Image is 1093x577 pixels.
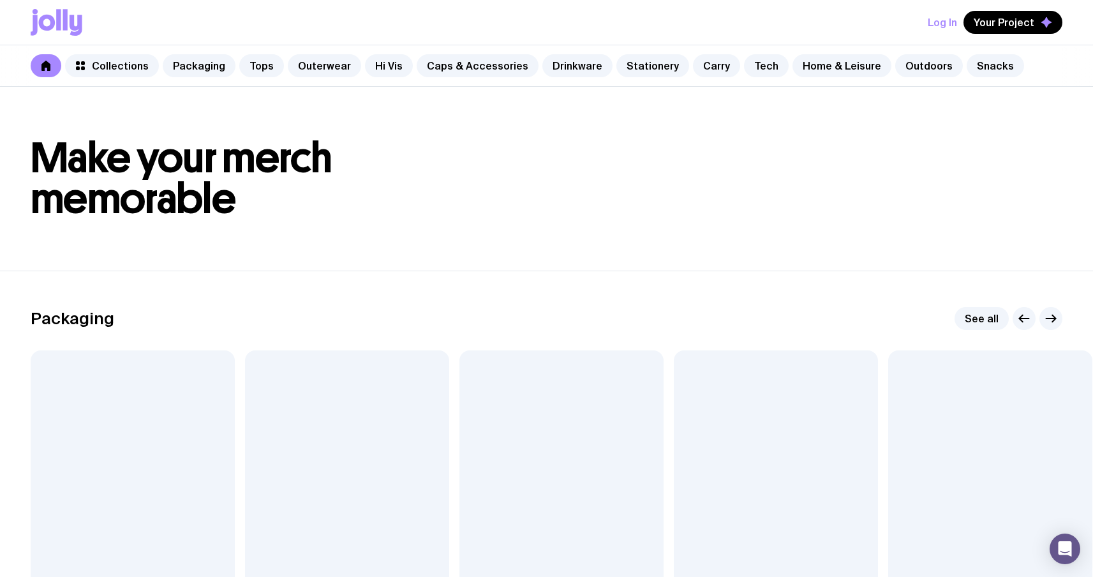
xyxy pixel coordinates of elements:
[616,54,689,77] a: Stationery
[31,309,114,328] h2: Packaging
[542,54,613,77] a: Drinkware
[65,54,159,77] a: Collections
[239,54,284,77] a: Tops
[417,54,539,77] a: Caps & Accessories
[365,54,413,77] a: Hi Vis
[792,54,891,77] a: Home & Leisure
[955,307,1009,330] a: See all
[895,54,963,77] a: Outdoors
[744,54,789,77] a: Tech
[928,11,957,34] button: Log In
[31,133,332,224] span: Make your merch memorable
[963,11,1062,34] button: Your Project
[288,54,361,77] a: Outerwear
[693,54,740,77] a: Carry
[92,59,149,72] span: Collections
[1050,534,1080,564] div: Open Intercom Messenger
[974,16,1034,29] span: Your Project
[163,54,235,77] a: Packaging
[967,54,1024,77] a: Snacks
